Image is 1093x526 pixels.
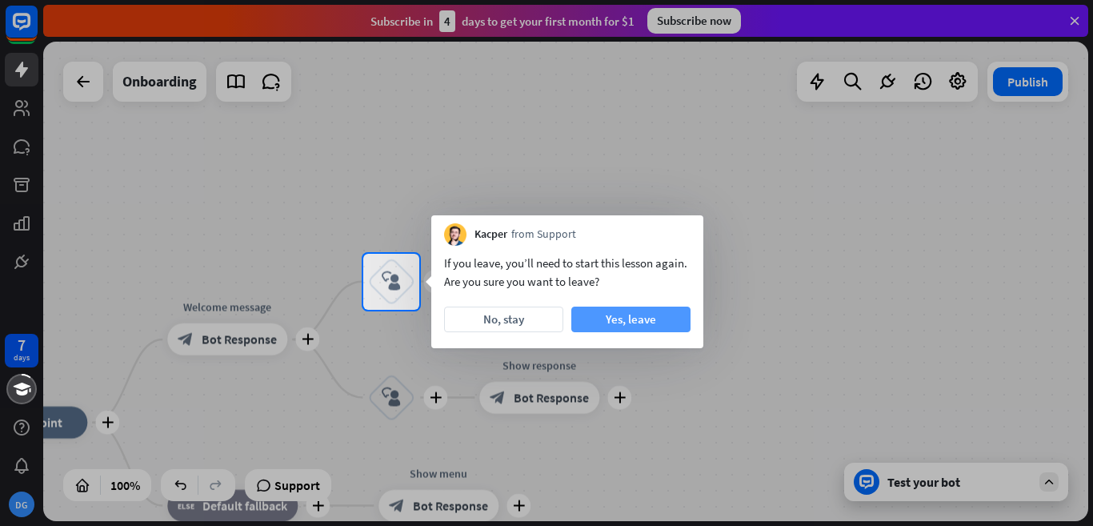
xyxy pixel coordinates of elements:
[444,254,691,291] div: If you leave, you’ll need to start this lesson again. Are you sure you want to leave?
[444,307,563,332] button: No, stay
[571,307,691,332] button: Yes, leave
[511,227,576,243] span: from Support
[382,272,401,291] i: block_user_input
[474,227,507,243] span: Kacper
[13,6,61,54] button: Open LiveChat chat widget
